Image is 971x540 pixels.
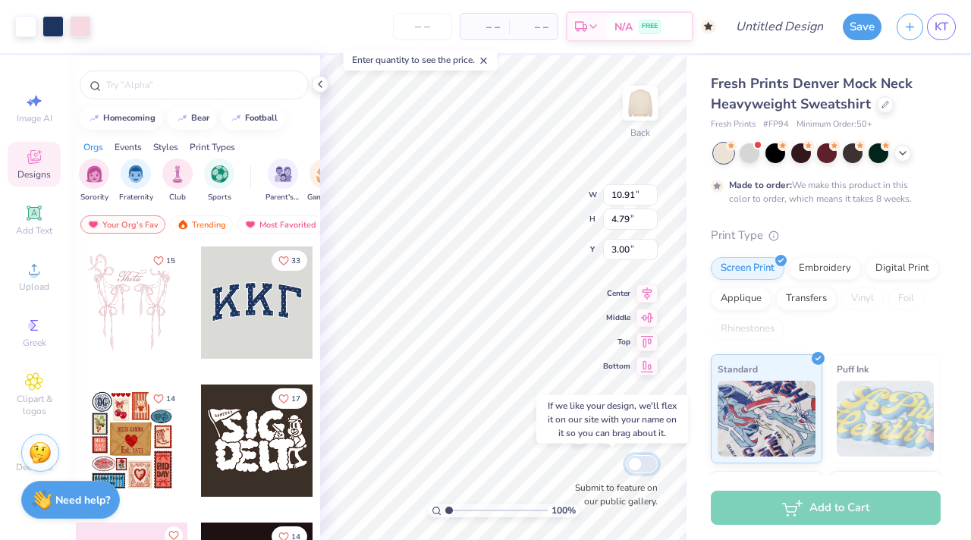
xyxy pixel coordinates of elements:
strong: Made to order: [729,179,792,191]
button: Save [843,14,881,40]
div: Most Favorited [237,215,323,234]
span: 33 [291,257,300,265]
span: Standard [718,361,758,377]
span: Sorority [80,192,108,203]
div: Embroidery [789,257,861,280]
input: Try "Alpha" [105,77,299,93]
div: Foil [888,287,924,310]
span: Upload [19,281,49,293]
div: Vinyl [841,287,884,310]
button: Like [272,250,307,271]
button: Like [272,388,307,409]
img: Club Image [169,165,186,183]
strong: Need help? [55,493,110,507]
span: 15 [166,257,175,265]
img: most_fav.gif [244,219,256,230]
span: FREE [642,21,658,32]
button: filter button [119,159,153,203]
div: Back [630,126,650,140]
button: filter button [204,159,234,203]
div: Orgs [83,140,103,154]
div: Enter quantity to see the price. [344,49,498,71]
button: filter button [162,159,193,203]
div: Trending [170,215,233,234]
div: Applique [711,287,771,310]
span: Add Text [16,224,52,237]
span: – – [470,19,500,35]
div: Print Types [190,140,235,154]
img: Standard [718,381,815,457]
span: Center [603,288,630,299]
div: filter for Sorority [79,159,109,203]
img: trending.gif [177,219,189,230]
button: Like [146,250,182,271]
span: Middle [603,312,630,323]
div: bear [191,114,209,122]
span: Game Day [307,192,342,203]
img: trend_line.gif [176,114,188,123]
span: Clipart & logos [8,393,61,417]
div: Styles [153,140,178,154]
div: Events [115,140,142,154]
div: Screen Print [711,257,784,280]
span: Minimum Order: 50 + [797,118,872,131]
img: trend_line.gif [88,114,100,123]
button: filter button [79,159,109,203]
input: – – [393,13,452,40]
div: We make this product in this color to order, which means it takes 8 weeks. [729,178,916,206]
button: filter button [307,159,342,203]
img: trend_line.gif [230,114,242,123]
span: Bottom [603,361,630,372]
button: football [222,107,284,130]
div: homecoming [103,114,156,122]
div: filter for Parent's Weekend [266,159,300,203]
span: Designs [17,168,51,181]
span: Image AI [17,112,52,124]
span: Top [603,337,630,347]
span: Fresh Prints [711,118,756,131]
div: Print Type [711,227,941,244]
label: Submit to feature on our public gallery. [567,481,658,508]
span: Fraternity [119,192,153,203]
div: Digital Print [866,257,939,280]
button: homecoming [80,107,162,130]
img: Back [625,88,655,118]
div: filter for Fraternity [119,159,153,203]
span: Decorate [16,461,52,473]
button: bear [168,107,216,130]
button: Like [146,388,182,409]
span: KT [935,18,948,36]
img: Parent's Weekend Image [275,165,292,183]
span: N/A [614,19,633,35]
div: Transfers [776,287,837,310]
div: filter for Sports [204,159,234,203]
div: Rhinestones [711,318,784,341]
img: Puff Ink [837,381,935,457]
span: Sports [208,192,231,203]
span: Greek [23,337,46,349]
span: Club [169,192,186,203]
div: Your Org's Fav [80,215,165,234]
div: football [245,114,278,122]
span: 17 [291,395,300,403]
span: 14 [166,395,175,403]
div: If we like your design, we'll flex it on our site with your name on it so you can brag about it. [536,395,688,444]
span: Puff Ink [837,361,869,377]
img: Fraternity Image [127,165,144,183]
img: Sorority Image [86,165,103,183]
span: Parent's Weekend [266,192,300,203]
img: Sports Image [211,165,228,183]
span: 100 % [551,504,576,517]
span: # FP94 [763,118,789,131]
img: Game Day Image [316,165,334,183]
span: – – [518,19,548,35]
div: filter for Club [162,159,193,203]
a: KT [927,14,956,40]
div: filter for Game Day [307,159,342,203]
span: Fresh Prints Denver Mock Neck Heavyweight Sweatshirt [711,74,913,113]
img: most_fav.gif [87,219,99,230]
input: Untitled Design [724,11,835,42]
button: filter button [266,159,300,203]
